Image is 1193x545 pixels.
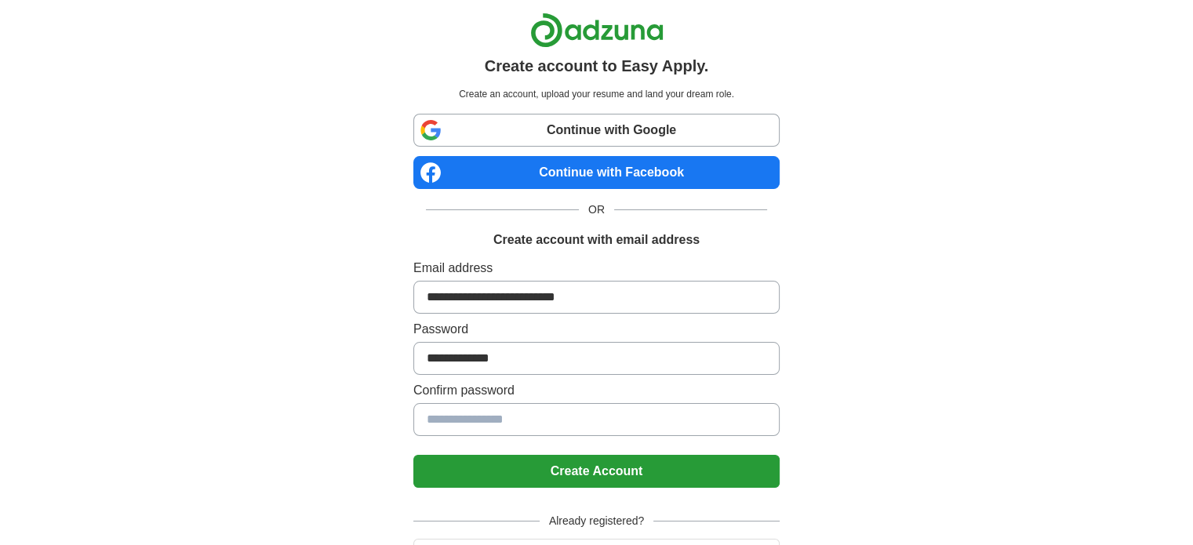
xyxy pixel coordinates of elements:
[485,54,709,78] h1: Create account to Easy Apply.
[413,156,780,189] a: Continue with Facebook
[579,202,614,218] span: OR
[413,320,780,339] label: Password
[493,231,700,249] h1: Create account with email address
[416,87,777,101] p: Create an account, upload your resume and land your dream role.
[413,259,780,278] label: Email address
[540,513,653,529] span: Already registered?
[413,114,780,147] a: Continue with Google
[413,381,780,400] label: Confirm password
[530,13,664,48] img: Adzuna logo
[413,455,780,488] button: Create Account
